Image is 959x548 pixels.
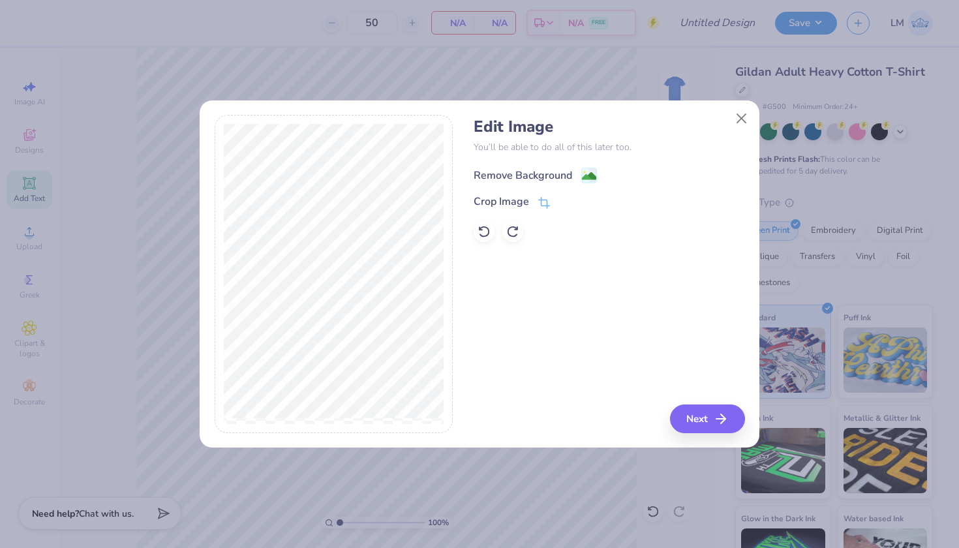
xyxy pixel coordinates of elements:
button: Close [729,106,754,130]
div: Remove Background [474,168,572,183]
div: Crop Image [474,194,529,209]
h4: Edit Image [474,117,744,136]
p: You’ll be able to do all of this later too. [474,140,744,154]
button: Next [670,404,745,433]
